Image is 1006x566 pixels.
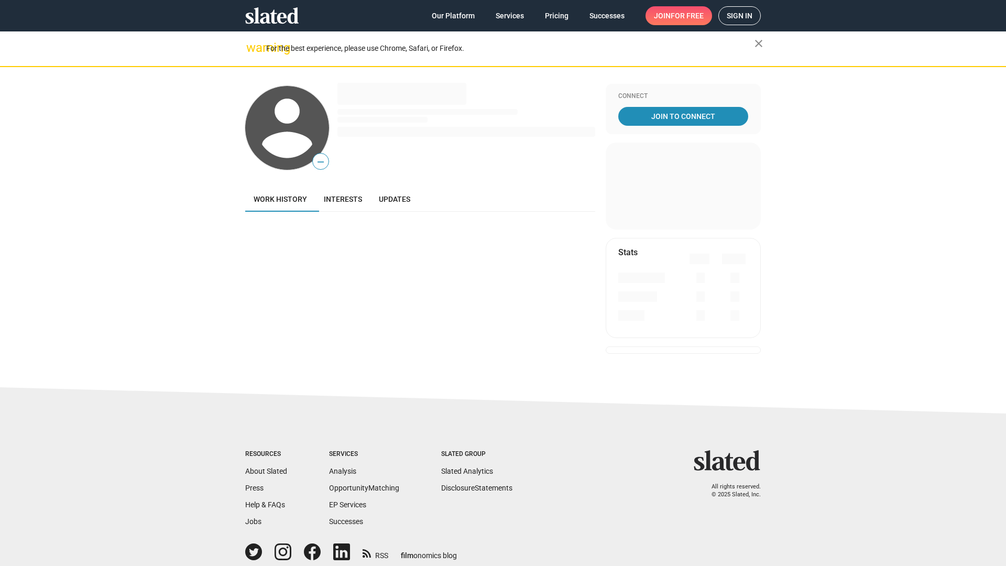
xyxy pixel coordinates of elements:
mat-icon: close [752,37,765,50]
span: Join [654,6,704,25]
a: EP Services [329,500,366,509]
a: Pricing [537,6,577,25]
a: Sign in [718,6,761,25]
a: Work history [245,187,315,212]
span: Sign in [727,7,752,25]
span: Successes [589,6,625,25]
span: Pricing [545,6,568,25]
div: Services [329,450,399,459]
a: Our Platform [423,6,483,25]
span: Work history [254,195,307,203]
div: Connect [618,92,748,101]
a: Press [245,484,264,492]
a: DisclosureStatements [441,484,512,492]
a: Services [487,6,532,25]
span: film [401,551,413,560]
div: Slated Group [441,450,512,459]
div: Resources [245,450,287,459]
a: Updates [370,187,419,212]
span: Join To Connect [620,107,746,126]
a: Successes [581,6,633,25]
p: All rights reserved. © 2025 Slated, Inc. [701,483,761,498]
a: Interests [315,187,370,212]
a: Join To Connect [618,107,748,126]
span: Updates [379,195,410,203]
span: for free [671,6,704,25]
a: Analysis [329,467,356,475]
a: Joinfor free [646,6,712,25]
span: Interests [324,195,362,203]
mat-icon: warning [246,41,259,54]
span: Our Platform [432,6,475,25]
a: Help & FAQs [245,500,285,509]
a: Jobs [245,517,261,526]
a: RSS [363,545,388,561]
mat-card-title: Stats [618,247,638,258]
a: Successes [329,517,363,526]
a: filmonomics blog [401,542,457,561]
div: For the best experience, please use Chrome, Safari, or Firefox. [266,41,754,56]
a: OpportunityMatching [329,484,399,492]
span: — [313,155,329,169]
span: Services [496,6,524,25]
a: About Slated [245,467,287,475]
a: Slated Analytics [441,467,493,475]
